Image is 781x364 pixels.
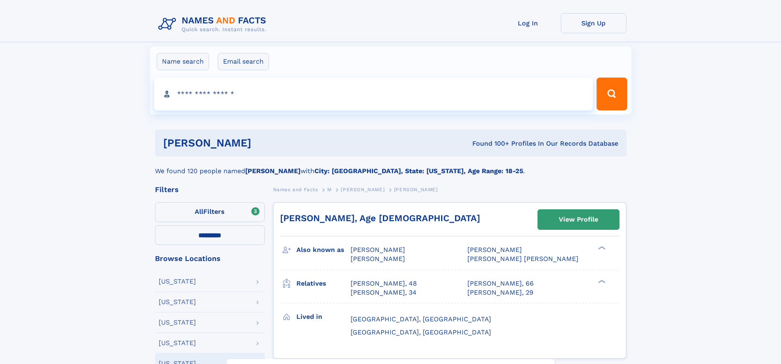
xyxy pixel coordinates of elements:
label: Email search [218,53,269,70]
b: [PERSON_NAME] [245,167,301,175]
div: Found 100+ Profiles In Our Records Database [362,139,618,148]
div: [US_STATE] [159,299,196,305]
span: [GEOGRAPHIC_DATA], [GEOGRAPHIC_DATA] [351,328,491,336]
span: [PERSON_NAME] [467,246,522,254]
span: [PERSON_NAME] [PERSON_NAME] [467,255,578,263]
b: City: [GEOGRAPHIC_DATA], State: [US_STATE], Age Range: 18-25 [314,167,523,175]
input: search input [154,78,593,110]
div: We found 120 people named with . [155,156,626,176]
a: [PERSON_NAME], 29 [467,288,533,297]
div: Browse Locations [155,255,265,262]
div: [US_STATE] [159,319,196,326]
div: [US_STATE] [159,278,196,285]
a: [PERSON_NAME] [341,184,385,195]
span: [GEOGRAPHIC_DATA], [GEOGRAPHIC_DATA] [351,315,491,323]
a: [PERSON_NAME], 66 [467,279,534,288]
span: [PERSON_NAME] [341,187,385,192]
div: ❯ [596,279,606,284]
div: [US_STATE] [159,340,196,346]
div: ❯ [596,245,606,251]
a: [PERSON_NAME], 48 [351,279,417,288]
a: View Profile [538,210,619,229]
h3: Relatives [296,277,351,291]
h3: Also known as [296,243,351,257]
span: [PERSON_NAME] [394,187,438,192]
h3: Lived in [296,310,351,324]
a: [PERSON_NAME], Age [DEMOGRAPHIC_DATA] [280,213,480,223]
label: Name search [157,53,209,70]
span: All [195,208,203,215]
h1: [PERSON_NAME] [163,138,362,148]
span: [PERSON_NAME] [351,255,405,263]
span: M [327,187,332,192]
a: M [327,184,332,195]
img: Logo Names and Facts [155,13,273,35]
a: Names and Facts [273,184,318,195]
label: Filters [155,202,265,222]
a: [PERSON_NAME], 34 [351,288,417,297]
a: Log In [495,13,561,33]
a: Sign Up [561,13,626,33]
button: Search Button [597,78,627,110]
div: Filters [155,186,265,193]
span: [PERSON_NAME] [351,246,405,254]
div: View Profile [559,210,598,229]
